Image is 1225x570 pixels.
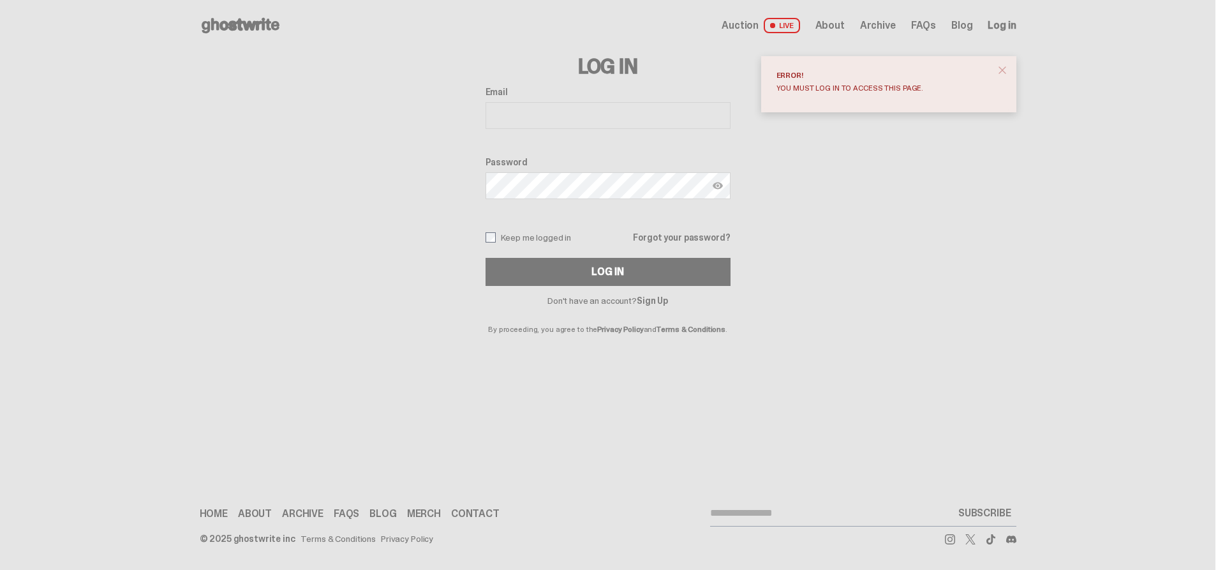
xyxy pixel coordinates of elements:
div: © 2025 ghostwrite inc [200,534,295,543]
a: Terms & Conditions [657,324,725,334]
a: About [238,509,272,519]
p: Don't have an account? [486,296,731,305]
label: Keep me logged in [486,232,572,243]
label: Email [486,87,731,97]
label: Password [486,157,731,167]
a: Privacy Policy [381,534,433,543]
button: SUBSCRIBE [953,500,1016,526]
a: Blog [369,509,396,519]
h3: Log In [486,56,731,77]
a: Forgot your password? [633,233,730,242]
a: Merch [407,509,441,519]
a: Archive [282,509,323,519]
input: Keep me logged in [486,232,496,243]
img: Show password [713,181,723,191]
a: Sign Up [637,295,668,306]
a: Auction LIVE [722,18,799,33]
div: Error! [776,71,991,79]
a: Blog [951,20,972,31]
span: Auction [722,20,759,31]
a: Archive [860,20,896,31]
span: LIVE [764,18,800,33]
a: About [815,20,845,31]
a: Terms & Conditions [301,534,376,543]
a: Contact [451,509,500,519]
button: Log In [486,258,731,286]
p: By proceeding, you agree to the and . [486,305,731,333]
a: FAQs [911,20,936,31]
a: Privacy Policy [597,324,643,334]
div: You must log in to access this page. [776,84,991,92]
button: close [991,59,1014,82]
a: Home [200,509,228,519]
a: FAQs [334,509,359,519]
a: Log in [988,20,1016,31]
div: Log In [591,267,623,277]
